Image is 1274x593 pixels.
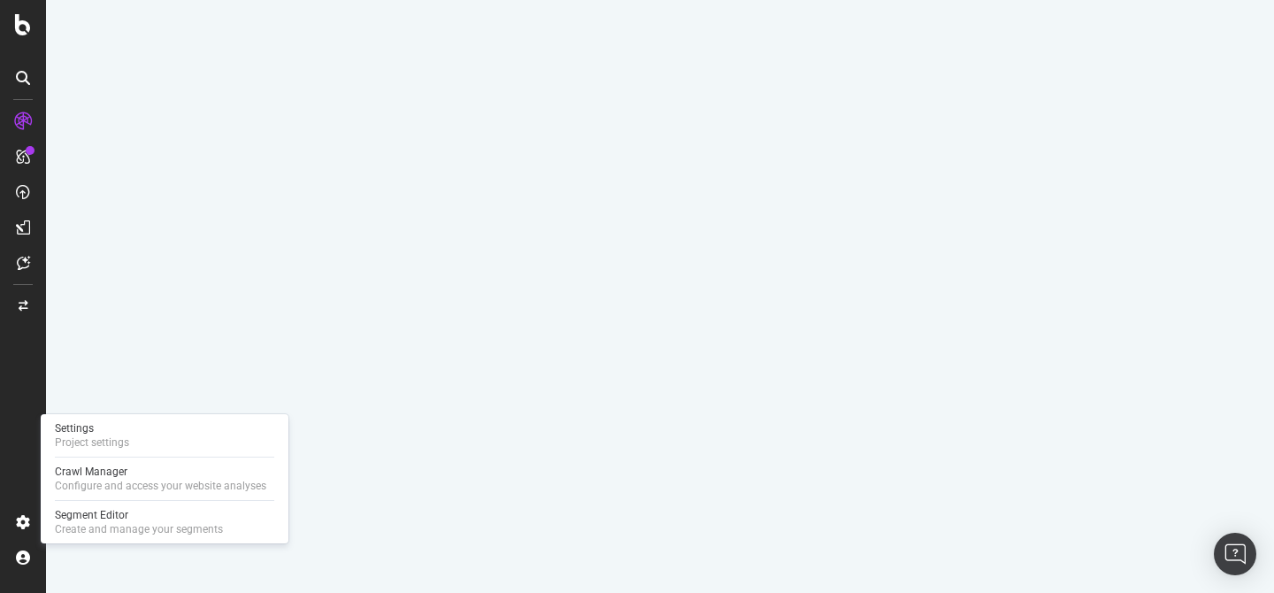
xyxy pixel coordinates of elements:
[55,508,223,522] div: Segment Editor
[1214,533,1256,575] div: Open Intercom Messenger
[55,479,266,493] div: Configure and access your website analyses
[48,420,281,451] a: SettingsProject settings
[55,522,223,536] div: Create and manage your segments
[55,465,266,479] div: Crawl Manager
[55,435,129,450] div: Project settings
[48,506,281,538] a: Segment EditorCreate and manage your segments
[55,421,129,435] div: Settings
[48,463,281,495] a: Crawl ManagerConfigure and access your website analyses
